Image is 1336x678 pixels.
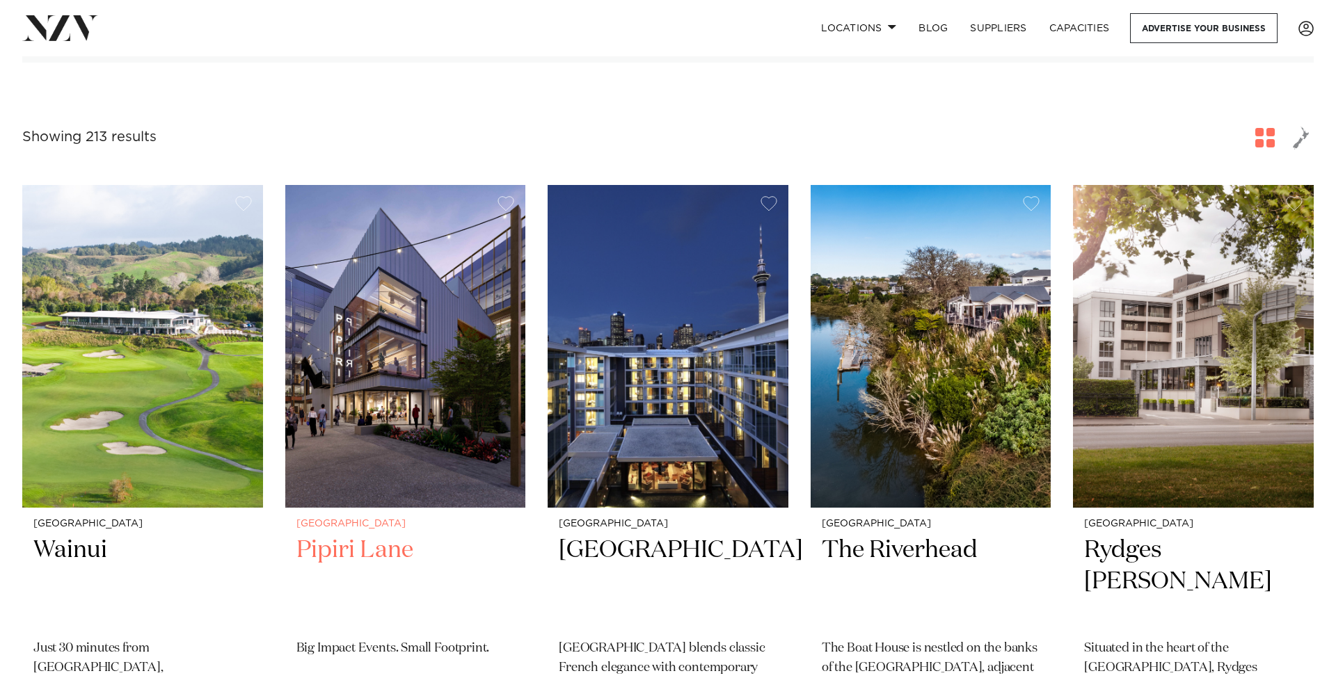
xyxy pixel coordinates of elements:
a: Advertise your business [1130,13,1278,43]
a: SUPPLIERS [959,13,1037,43]
h2: Wainui [33,535,252,629]
small: [GEOGRAPHIC_DATA] [559,519,777,529]
small: [GEOGRAPHIC_DATA] [33,519,252,529]
a: Locations [810,13,907,43]
img: Sofitel Auckland Viaduct Harbour hotel venue [548,185,788,508]
small: [GEOGRAPHIC_DATA] [1084,519,1303,529]
h2: The Riverhead [822,535,1040,629]
p: Big Impact Events. Small Footprint. [296,639,515,659]
small: [GEOGRAPHIC_DATA] [296,519,515,529]
div: Showing 213 results [22,127,157,148]
h2: Rydges [PERSON_NAME] [1084,535,1303,629]
img: nzv-logo.png [22,15,98,40]
small: [GEOGRAPHIC_DATA] [822,519,1040,529]
a: Capacities [1038,13,1121,43]
h2: Pipiri Lane [296,535,515,629]
h2: [GEOGRAPHIC_DATA] [559,535,777,629]
a: BLOG [907,13,959,43]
